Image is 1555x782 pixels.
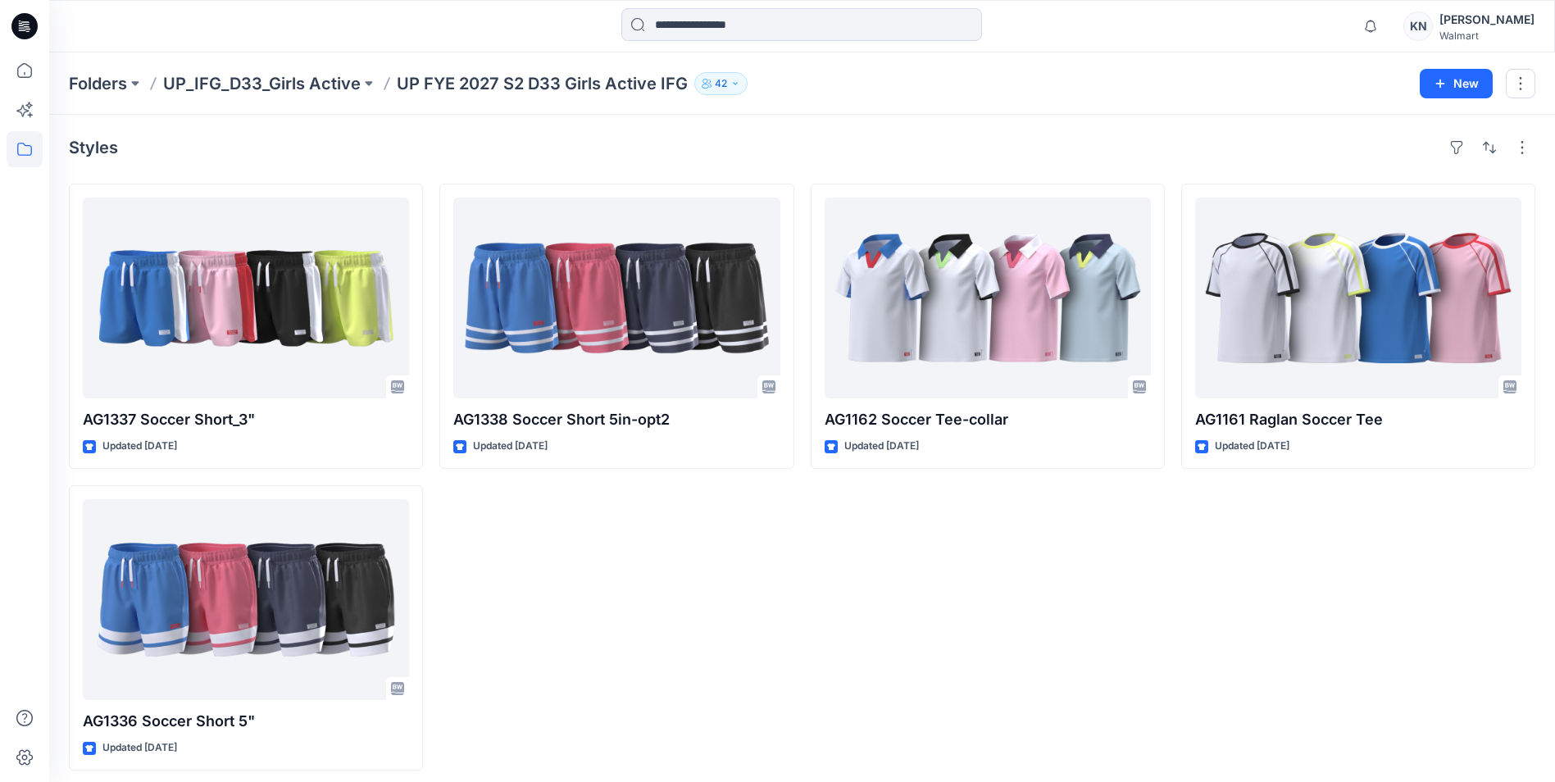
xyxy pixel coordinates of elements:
[1215,438,1289,455] p: Updated [DATE]
[1195,198,1521,398] a: AG1161 Raglan Soccer Tee
[473,438,548,455] p: Updated [DATE]
[844,438,919,455] p: Updated [DATE]
[69,138,118,157] h4: Styles
[825,408,1151,431] p: AG1162 Soccer Tee-collar
[1195,408,1521,431] p: AG1161 Raglan Soccer Tee
[102,739,177,757] p: Updated [DATE]
[825,198,1151,398] a: AG1162 Soccer Tee-collar
[397,72,688,95] p: UP FYE 2027 S2 D33 Girls Active IFG
[83,499,409,700] a: AG1336 Soccer Short 5"
[1420,69,1493,98] button: New
[83,198,409,398] a: AG1337 Soccer Short_3"
[102,438,177,455] p: Updated [DATE]
[83,408,409,431] p: AG1337 Soccer Short_3"
[715,75,727,93] p: 42
[1403,11,1433,41] div: KN
[453,198,780,398] a: AG1338 Soccer Short 5in-opt2
[1439,10,1535,30] div: [PERSON_NAME]
[453,408,780,431] p: AG1338 Soccer Short 5in-opt2
[69,72,127,95] a: Folders
[1439,30,1535,42] div: Walmart
[163,72,361,95] a: UP_IFG_D33_Girls Active
[694,72,748,95] button: 42
[83,710,409,733] p: AG1336 Soccer Short 5"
